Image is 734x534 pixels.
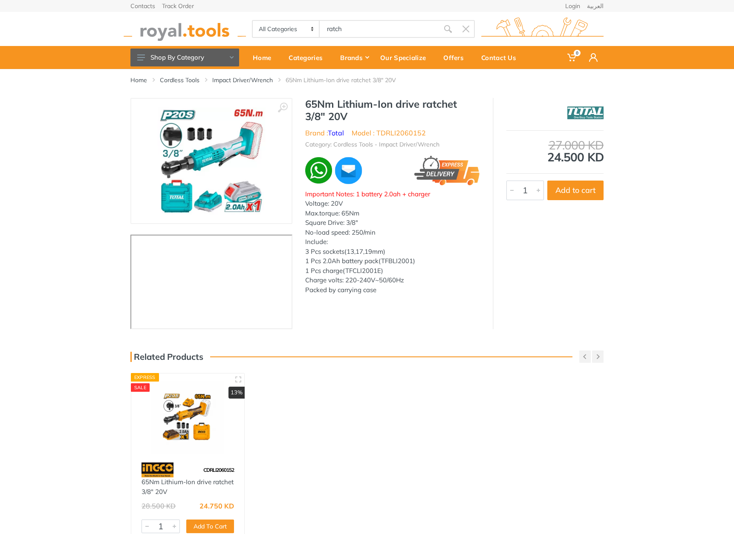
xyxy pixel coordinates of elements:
[567,102,604,123] img: Total
[162,3,194,9] a: Track Order
[475,46,528,69] a: Contact Us
[506,139,604,151] div: 27.000 KD
[320,20,439,38] input: Site search
[131,373,159,382] div: Express
[437,49,475,66] div: Offers
[212,76,273,84] a: Impact Driver/Wrench
[565,3,580,9] a: Login
[574,50,581,56] span: 0
[283,46,334,69] a: Categories
[305,140,439,149] li: Category: Cordless Tools - Impact Driver/Wrench
[130,3,155,9] a: Contacts
[587,3,604,9] a: العربية
[286,76,409,84] li: 65Nm Lithium-Ion drive ratchet 3/8" 20V
[561,46,583,69] a: 0
[124,17,246,41] img: royal.tools Logo
[352,128,426,138] li: Model : TDRLI2060152
[305,190,430,198] span: Important Notes: 1 battery 2.0ah + charger
[130,49,239,66] button: Shop By Category
[506,139,604,163] div: 24.500 KD
[199,502,234,509] div: 24.750 KD
[547,181,604,200] button: Add to cart
[305,157,332,184] img: wa.webp
[228,387,245,399] div: 13%
[481,17,604,41] img: royal.tools Logo
[131,383,150,392] div: SALE
[130,76,147,84] a: Home
[328,129,344,137] a: Total
[283,49,334,66] div: Categories
[414,156,480,185] img: express.png
[142,462,173,477] img: 91.webp
[142,502,176,509] div: 28.500 KD
[203,467,234,473] span: CDRLI2060152
[334,156,363,185] img: ma.webp
[186,520,234,533] button: Add To Cart
[374,49,437,66] div: Our Specialize
[139,381,237,454] img: Royal Tools - 65Nm Lithium-Ion drive ratchet 3/8
[160,76,199,84] a: Cordless Tools
[247,49,283,66] div: Home
[475,49,528,66] div: Contact Us
[130,352,203,362] h3: Related Products
[374,46,437,69] a: Our Specialize
[247,46,283,69] a: Home
[130,76,604,84] nav: breadcrumb
[253,21,320,37] select: Category
[305,128,344,138] li: Brand :
[142,478,234,496] a: 65Nm Lithium-Ion drive ratchet 3/8" 20V
[305,98,480,123] h1: 65Nm Lithium-Ion drive ratchet 3/8" 20V
[437,46,475,69] a: Offers
[305,199,480,295] div: Voltage: 20V Max.torque: 65Nm Square Drive: 3/8" No-load speed: 250/min Include: 3 Pcs sockets(13...
[334,49,374,66] div: Brands
[158,107,265,215] img: Royal Tools - 65Nm Lithium-Ion drive ratchet 3/8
